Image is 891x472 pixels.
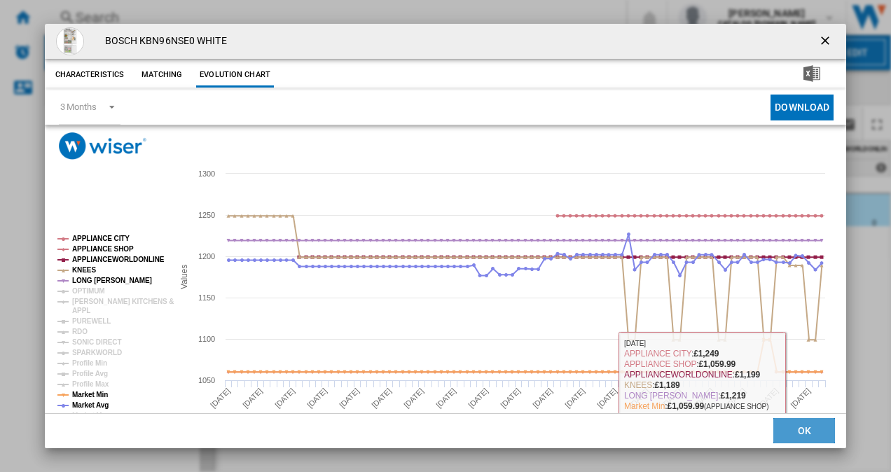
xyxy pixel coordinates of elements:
tspan: [DATE] [241,387,264,410]
tspan: Profile Max [72,380,109,388]
img: logo_wiser_300x94.png [59,132,146,160]
h4: BOSCH KBN96NSE0 WHITE [98,34,227,48]
tspan: 1050 [198,376,215,384]
tspan: [DATE] [531,387,554,410]
tspan: [DATE] [563,387,586,410]
tspan: KNEES [72,266,96,274]
button: Evolution chart [196,62,274,88]
tspan: [DATE] [209,387,232,410]
tspan: [DATE] [338,387,361,410]
tspan: RDO [72,328,88,335]
tspan: [DATE] [595,387,619,410]
tspan: 1250 [198,211,215,219]
tspan: Market Min [72,391,108,398]
tspan: 1100 [198,335,215,343]
tspan: APPLIANCEWORLDONLINE [72,256,165,263]
tspan: [DATE] [467,387,490,410]
img: excel-24x24.png [803,65,820,82]
tspan: Profile Avg [72,370,108,377]
md-dialog: Product popup [45,24,847,449]
div: 3 Months [60,102,97,112]
tspan: 1200 [198,252,215,261]
button: Download [771,95,834,120]
tspan: [DATE] [628,387,651,410]
tspan: [DATE] [370,387,393,410]
tspan: 1300 [198,169,215,178]
tspan: [DATE] [305,387,329,410]
tspan: [DATE] [660,387,683,410]
button: OK [773,419,835,444]
tspan: 1150 [198,293,215,302]
tspan: SPARKWORLD [72,349,122,356]
tspan: [DATE] [434,387,457,410]
tspan: Market Max [72,412,110,419]
tspan: OPTIMUM [72,287,105,295]
tspan: [DATE] [499,387,522,410]
tspan: [DATE] [402,387,425,410]
button: Download in Excel [781,62,843,88]
tspan: LONG [PERSON_NAME] [72,277,152,284]
button: Matching [131,62,193,88]
tspan: [DATE] [789,387,812,410]
tspan: APPLIANCE CITY [72,235,130,242]
tspan: [DATE] [757,387,780,410]
img: bosch_kbn96nse1g_1354951_34-0100-0335.jpg [56,27,84,55]
tspan: APPL [72,307,90,314]
tspan: [PERSON_NAME] KITCHENS & [72,298,174,305]
ng-md-icon: getI18NText('BUTTONS.CLOSE_DIALOG') [818,34,835,50]
tspan: [DATE] [692,387,715,410]
tspan: Values [179,265,188,289]
tspan: SONIC DIRECT [72,338,121,346]
button: Characteristics [52,62,128,88]
tspan: APPLIANCE SHOP [72,245,134,253]
tspan: Profile Min [72,359,107,367]
tspan: PUREWELL [72,317,111,325]
button: getI18NText('BUTTONS.CLOSE_DIALOG') [813,27,841,55]
tspan: [DATE] [273,387,296,410]
tspan: [DATE] [724,387,747,410]
tspan: Market Avg [72,401,109,409]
